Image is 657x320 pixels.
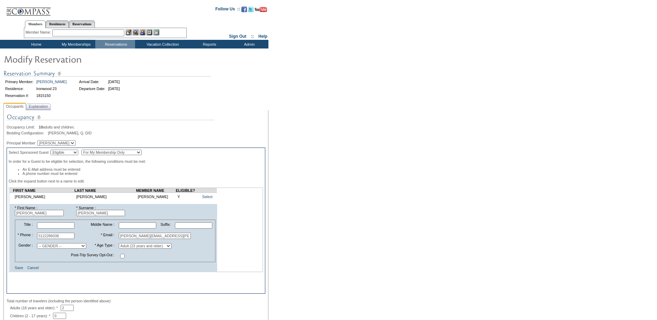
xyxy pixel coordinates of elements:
[248,7,254,12] img: Follow us on Twitter
[147,29,152,35] img: Reservations
[135,40,189,48] td: Vacation Collection
[5,103,25,110] span: Occupants
[36,80,67,84] a: [PERSON_NAME]
[251,34,254,39] span: ::
[7,131,47,135] span: Bedding Configuration:
[89,221,116,230] td: Middle Name :
[89,241,116,250] td: * Age Type :
[202,195,213,199] a: Select
[7,113,214,125] img: Occupancy
[15,266,23,270] a: Save
[7,125,38,129] span: Occupancy Limit:
[255,9,267,13] a: Subscribe to our YouTube Channel
[7,148,265,294] div: Select Sponsored Guest : In order for a Guest to be eligible for selection, the following conditi...
[10,306,61,310] span: Adults (18 years and older): *
[16,251,116,261] td: Post-Trip Survey Opt-Out :
[23,167,263,171] li: An E-Mail address must be entered
[241,7,247,12] img: Become our fan on Facebook
[13,204,75,218] td: * First Name :
[229,40,268,48] td: Admin
[176,188,198,193] td: ELIGIBLE?
[35,86,68,92] td: Ironwood 23
[229,34,246,39] a: Sign Out
[241,9,247,13] a: Become our fan on Facebook
[74,188,136,193] td: LAST NAME
[176,193,198,201] td: Y
[107,79,121,85] td: [DATE]
[25,20,46,28] a: Members
[3,69,211,78] img: Reservation Summary
[35,92,68,99] td: 1815150
[13,188,75,193] td: FIRST NAME
[248,9,254,13] a: Follow us on Twitter
[107,86,121,92] td: [DATE]
[26,29,52,35] div: Member Name:
[7,299,265,303] div: Total number of travelers (including the person identified above)
[6,2,51,16] img: Compass Home
[136,188,176,193] td: MEMBER NAME
[255,7,267,12] img: Subscribe to our YouTube Channel
[7,141,36,145] span: Principal Member:
[39,125,43,129] span: 10
[74,193,136,201] td: [PERSON_NAME]
[16,241,35,250] td: Gender :
[4,79,35,85] td: Primary Member:
[78,79,106,85] td: Arrival Date:
[136,193,176,201] td: [PERSON_NAME]
[4,92,35,99] td: Reservation #:
[78,86,106,92] td: Departure Date:
[89,231,116,241] td: * Email :
[140,29,145,35] img: Impersonate
[189,40,229,48] td: Reports
[95,40,135,48] td: Reservations
[133,29,139,35] img: View
[16,40,55,48] td: Home
[69,20,95,28] a: Reservations
[46,20,69,28] a: Residences
[153,29,159,35] img: b_calculator.gif
[74,204,136,218] td: * Surname :
[7,125,265,129] div: adults and children.
[27,266,39,270] a: Cancel
[10,314,53,318] span: Children (2 - 17 years): *
[16,231,35,241] td: * Phone :
[126,29,132,35] img: b_edit.gif
[4,86,35,92] td: Residence:
[258,34,267,39] a: Help
[16,221,35,230] td: Title :
[55,40,95,48] td: My Memberships
[215,6,240,14] td: Follow Us ::
[159,221,172,230] td: Suffix:
[13,193,75,201] td: [PERSON_NAME]
[3,52,142,66] img: Modify Reservation
[27,103,50,110] span: Explanation
[48,131,91,135] span: [PERSON_NAME], Q, D/D
[23,171,263,176] li: A phone number must be entered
